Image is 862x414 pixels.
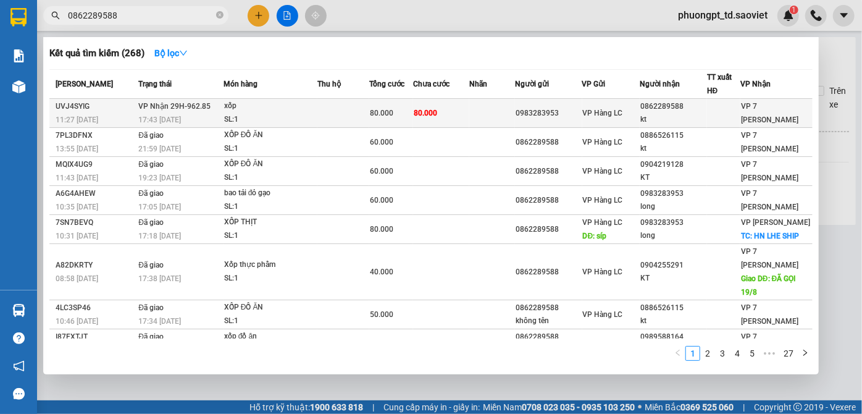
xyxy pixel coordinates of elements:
li: 3 [715,346,730,361]
span: 80.000 [370,109,393,117]
a: 3 [716,347,729,360]
div: 7PL3DFNX [56,129,135,142]
div: A82DKRTY [56,259,135,272]
div: 0862289588 [516,194,582,207]
div: 0862289588 [516,165,582,178]
span: 80.000 [414,109,437,117]
a: 27 [780,347,797,360]
div: 0904255291 [640,259,706,272]
span: left [674,349,682,357]
span: VP Gửi [582,80,606,88]
button: left [671,346,685,361]
div: 0862289588 [516,136,582,149]
div: XỐP ĐỒ ĂN [224,301,317,315]
div: 0862289588 [516,266,582,279]
div: A6G4AHEW [56,187,135,200]
div: long [640,229,706,242]
div: SL: 1 [224,113,317,127]
span: 10:35 [DATE] [56,203,98,211]
span: 21:59 [DATE] [138,145,181,153]
span: VP Nhận [740,80,771,88]
span: VP Hàng LC [583,138,623,146]
div: không tên [516,315,582,327]
span: VP Hàng LC [583,196,623,205]
div: MQIX4UG9 [56,158,135,171]
div: SL: 1 [224,171,317,185]
span: Đã giao [138,332,164,341]
span: 40.000 [370,268,393,276]
span: [PERSON_NAME] [56,80,113,88]
div: KT [640,272,706,285]
span: 60.000 [370,138,393,146]
div: 0904219128 [640,158,706,171]
span: DĐ: síp [583,232,607,240]
li: 1 [685,346,700,361]
a: 5 [745,347,759,360]
li: 5 [745,346,759,361]
li: 4 [730,346,745,361]
span: close-circle [216,10,224,22]
span: notification [13,360,25,372]
span: 19:23 [DATE] [138,174,181,182]
span: Đã giao [138,218,164,227]
span: ••• [759,346,779,361]
span: VP 7 [PERSON_NAME] [741,332,798,355]
div: SL: 1 [224,200,317,214]
span: VP 7 [PERSON_NAME] [741,160,798,182]
span: Nhãn [469,80,487,88]
span: down [179,49,188,57]
img: logo-vxr [10,8,27,27]
span: VP [PERSON_NAME] [741,218,810,227]
li: 27 [779,346,798,361]
div: SL: 1 [224,315,317,328]
span: Tổng cước [369,80,404,88]
div: SL: 1 [224,272,317,285]
img: warehouse-icon [12,80,25,93]
div: 0983283953 [640,216,706,229]
span: 17:05 [DATE] [138,203,181,211]
div: 0862289588 [516,223,582,236]
span: 17:38 [DATE] [138,274,181,283]
div: 4LC3SP46 [56,302,135,315]
span: Món hàng [224,80,257,88]
span: 80.000 [370,225,393,234]
div: I87FXTJT [56,331,135,344]
span: 11:43 [DATE] [56,174,98,182]
div: XỐP THỊT [224,216,317,229]
img: solution-icon [12,49,25,62]
span: Đã giao [138,160,164,169]
span: TC: HN LHE SHIP [741,232,799,240]
span: Người nhận [640,80,680,88]
span: Đã giao [138,131,164,140]
div: long [640,200,706,213]
span: VP Hàng LC [583,218,623,227]
span: Chưa cước [413,80,450,88]
div: 0886526115 [640,129,706,142]
span: 08:58 [DATE] [56,274,98,283]
span: VP 7 [PERSON_NAME] [741,189,798,211]
span: 13:55 [DATE] [56,145,98,153]
div: 0989588164 [640,331,706,344]
div: 0886526115 [640,302,706,315]
a: 4 [730,347,744,360]
span: 10:31 [DATE] [56,232,98,240]
span: Trạng thái [138,80,172,88]
span: VP 7 [PERSON_NAME] [741,247,798,269]
div: KT [640,171,706,184]
span: VP 7 [PERSON_NAME] [741,102,798,124]
div: 0862289588 [516,302,582,315]
span: VP Hàng LC [583,167,623,175]
div: XỐP ĐỒ ĂN [224,129,317,142]
span: close-circle [216,11,224,19]
span: question-circle [13,332,25,344]
div: kt [640,113,706,126]
span: 17:43 [DATE] [138,116,181,124]
li: Next Page [798,346,813,361]
div: bao tải đỏ gạo [224,187,317,200]
button: right [798,346,813,361]
span: Người gửi [515,80,549,88]
a: 1 [686,347,700,360]
span: 11:27 [DATE] [56,116,98,124]
li: Next 5 Pages [759,346,779,361]
div: SL: 1 [224,142,317,156]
